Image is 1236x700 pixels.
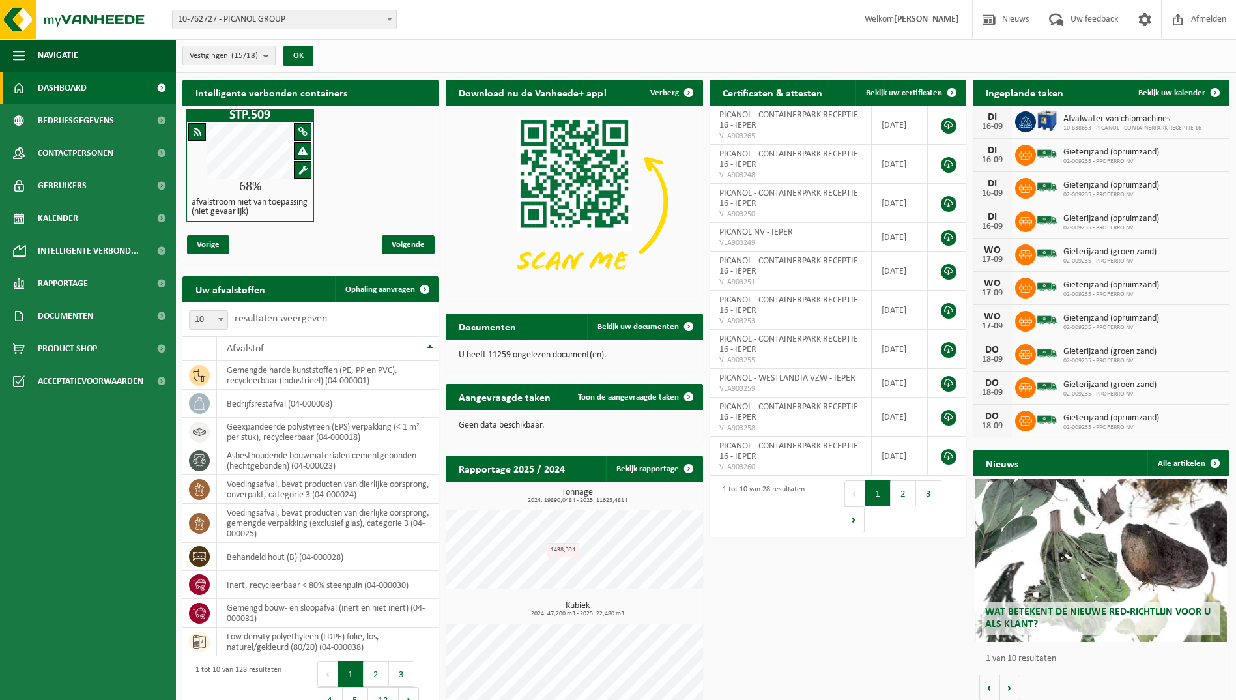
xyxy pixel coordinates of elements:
[1063,224,1159,232] span: 02-009235 - PROFERRO NV
[382,235,435,254] span: Volgende
[979,212,1005,222] div: DI
[547,543,579,557] div: 1498,33 t
[389,661,414,687] button: 3
[568,384,702,410] a: Toon de aangevraagde taken
[979,145,1005,156] div: DI
[719,227,793,237] span: PICANOL NV - IEPER
[855,80,965,106] a: Bekijk uw certificaten
[1063,357,1157,365] span: 02-009235 - PROFERRO NV
[979,322,1005,331] div: 17-09
[182,80,439,105] h2: Intelligente verbonden containers
[452,497,702,504] span: 2024: 19890,048 t - 2025: 11623,481 t
[716,479,805,534] div: 1 tot 10 van 28 resultaten
[1063,280,1159,291] span: Gieterijzand (opruimzand)
[345,285,415,294] span: Ophaling aanvragen
[1128,80,1228,106] a: Bekijk uw kalender
[172,10,397,29] span: 10-762727 - PICANOL GROUP
[192,198,308,216] h4: afvalstroom niet van toepassing (niet gevaarlijk)
[235,314,327,324] label: resultaten weergeven
[364,661,389,687] button: 2
[872,145,928,184] td: [DATE]
[719,110,858,130] span: PICANOL - CONTAINERPARK RECEPTIE 16 - IEPER
[317,661,338,687] button: Previous
[719,149,858,169] span: PICANOL - CONTAINERPARK RECEPTIE 16 - IEPER
[173,10,396,29] span: 10-762727 - PICANOL GROUP
[1063,158,1159,166] span: 02-009235 - PROFERRO NV
[217,504,439,543] td: voedingsafval, bevat producten van dierlijke oorsprong, gemengde verpakking (exclusief glas), cat...
[217,599,439,628] td: gemengd bouw- en sloopafval (inert en niet inert) (04-000031)
[979,156,1005,165] div: 16-09
[894,14,959,24] strong: [PERSON_NAME]
[872,106,928,145] td: [DATE]
[719,256,858,276] span: PICANOL - CONTAINERPARK RECEPTIE 16 - IEPER
[1036,309,1058,331] img: BL-SO-LV
[979,278,1005,289] div: WO
[979,345,1005,355] div: DO
[973,450,1031,476] h2: Nieuws
[979,255,1005,265] div: 17-09
[446,314,529,339] h2: Documenten
[719,170,861,181] span: VLA903248
[1036,176,1058,198] img: BL-SO-LV
[719,238,861,248] span: VLA903249
[217,628,439,656] td: low density polyethyleen (LDPE) folie, los, naturel/gekleurd (80/20) (04-000038)
[979,179,1005,189] div: DI
[38,300,93,332] span: Documenten
[1063,147,1159,158] span: Gieterijzand (opruimzand)
[446,384,564,409] h2: Aangevraagde taken
[452,488,702,504] h3: Tonnage
[1063,390,1157,398] span: 02-009235 - PROFERRO NV
[719,209,861,220] span: VLA903250
[979,411,1005,422] div: DO
[1036,109,1058,132] img: PB-IC-1000-HPE-00-08
[872,184,928,223] td: [DATE]
[872,369,928,398] td: [DATE]
[1063,247,1157,257] span: Gieterijzand (groen zand)
[335,276,438,302] a: Ophaling aanvragen
[189,310,228,330] span: 10
[719,131,861,141] span: VLA903265
[190,311,227,329] span: 10
[979,112,1005,123] div: DI
[1063,324,1159,332] span: 02-009235 - PROFERRO NV
[217,446,439,475] td: asbesthoudende bouwmaterialen cementgebonden (hechtgebonden) (04-000023)
[844,506,865,532] button: Next
[459,351,689,360] p: U heeft 11259 ongelezen document(en).
[719,295,858,315] span: PICANOL - CONTAINERPARK RECEPTIE 16 - IEPER
[979,355,1005,364] div: 18-09
[650,89,679,97] span: Verberg
[1063,124,1201,132] span: 10-838653 - PICANOL - CONTAINERPARK RECEPTIE 16
[38,235,139,267] span: Intelligente verbond...
[587,314,702,340] a: Bekijk uw documenten
[979,123,1005,132] div: 16-09
[227,343,264,354] span: Afvalstof
[1063,413,1159,424] span: Gieterijzand (opruimzand)
[719,334,858,355] span: PICANOL - CONTAINERPARK RECEPTIE 16 - IEPER
[1036,143,1058,165] img: BL-SO-LV
[1036,342,1058,364] img: BL-SO-LV
[283,46,313,66] button: OK
[1063,191,1159,199] span: 02-009235 - PROFERRO NV
[1063,424,1159,431] span: 02-009235 - PROFERRO NV
[1063,291,1159,299] span: 02-009235 - PROFERRO NV
[719,355,861,366] span: VLA903255
[719,188,858,209] span: PICANOL - CONTAINERPARK RECEPTIE 16 - IEPER
[985,607,1211,630] span: Wat betekent de nieuwe RED-richtlijn voor u als klant?
[182,46,276,65] button: Vestigingen(15/18)
[719,423,861,433] span: VLA903258
[865,480,891,506] button: 1
[979,312,1005,322] div: WO
[217,418,439,446] td: geëxpandeerde polystyreen (EPS) verpakking (< 1 m² per stuk), recycleerbaar (04-000018)
[38,169,87,202] span: Gebruikers
[187,181,313,194] div: 68%
[1063,314,1159,324] span: Gieterijzand (opruimzand)
[38,39,78,72] span: Navigatie
[189,109,311,122] h1: STP.509
[719,373,855,383] span: PICANOL - WESTLANDIA VZW - IEPER
[872,252,928,291] td: [DATE]
[452,611,702,617] span: 2024: 47,200 m3 - 2025: 22,480 m3
[979,222,1005,231] div: 16-09
[973,80,1076,105] h2: Ingeplande taken
[640,80,702,106] button: Verberg
[446,456,578,481] h2: Rapportage 2025 / 2024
